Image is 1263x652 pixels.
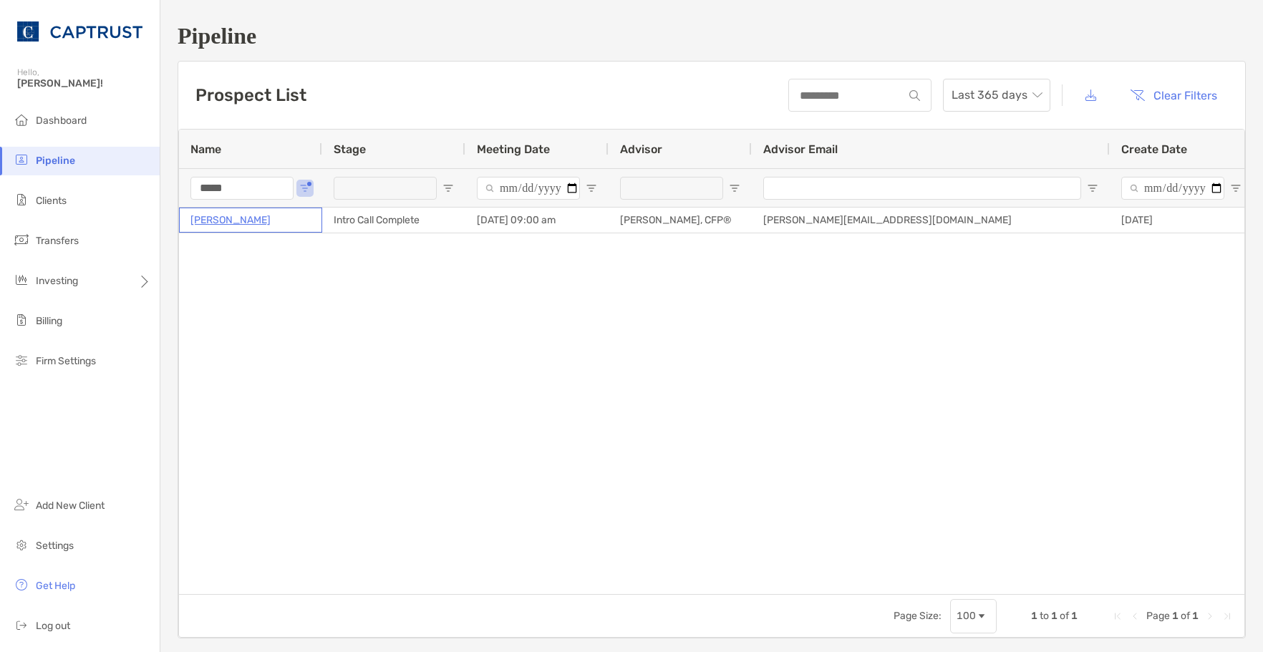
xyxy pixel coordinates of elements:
div: Page Size: [894,610,942,622]
div: Page Size [950,599,997,633]
img: dashboard icon [13,111,30,128]
a: [PERSON_NAME] [190,211,271,229]
button: Clear Filters [1119,79,1228,111]
button: Open Filter Menu [729,183,740,194]
div: [DATE] 09:00 am [465,208,609,233]
span: Investing [36,275,78,287]
span: Meeting Date [477,142,550,156]
img: CAPTRUST Logo [17,6,142,57]
img: firm-settings icon [13,351,30,369]
span: 1 [1051,610,1058,622]
input: Advisor Email Filter Input [763,177,1081,200]
img: add_new_client icon [13,496,30,513]
span: 1 [1071,610,1078,622]
span: of [1181,610,1190,622]
div: Next Page [1204,610,1216,622]
div: First Page [1112,610,1123,622]
button: Open Filter Menu [1087,183,1098,194]
div: 100 [957,610,976,622]
span: Firm Settings [36,355,96,367]
span: Stage [334,142,366,156]
div: [PERSON_NAME][EMAIL_ADDRESS][DOMAIN_NAME] [752,208,1110,233]
img: settings icon [13,536,30,553]
h1: Pipeline [178,23,1246,49]
img: logout icon [13,616,30,633]
span: of [1060,610,1069,622]
input: Create Date Filter Input [1121,177,1224,200]
span: Log out [36,620,70,632]
span: 1 [1192,610,1199,622]
img: clients icon [13,191,30,208]
span: 1 [1172,610,1179,622]
div: Previous Page [1129,610,1141,622]
div: [DATE] [1110,208,1253,233]
span: 1 [1031,610,1037,622]
img: transfers icon [13,231,30,248]
button: Open Filter Menu [586,183,597,194]
span: Transfers [36,235,79,247]
h3: Prospect List [195,85,306,105]
span: Create Date [1121,142,1187,156]
button: Open Filter Menu [299,183,311,194]
img: input icon [909,90,920,101]
span: Advisor Email [763,142,838,156]
span: [PERSON_NAME]! [17,77,151,89]
img: pipeline icon [13,151,30,168]
span: Billing [36,315,62,327]
span: Clients [36,195,67,207]
div: Intro Call Complete [322,208,465,233]
span: Name [190,142,221,156]
span: Advisor [620,142,662,156]
div: Last Page [1221,610,1233,622]
span: to [1040,610,1049,622]
img: billing icon [13,311,30,329]
span: Page [1146,610,1170,622]
span: Settings [36,540,74,552]
input: Meeting Date Filter Input [477,177,580,200]
span: Dashboard [36,115,87,127]
input: Name Filter Input [190,177,294,200]
img: get-help icon [13,576,30,593]
button: Open Filter Menu [1230,183,1242,194]
span: Pipeline [36,155,75,167]
div: [PERSON_NAME], CFP® [609,208,752,233]
span: Get Help [36,580,75,592]
span: Add New Client [36,500,105,512]
span: Last 365 days [952,79,1042,111]
button: Open Filter Menu [442,183,454,194]
img: investing icon [13,271,30,288]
